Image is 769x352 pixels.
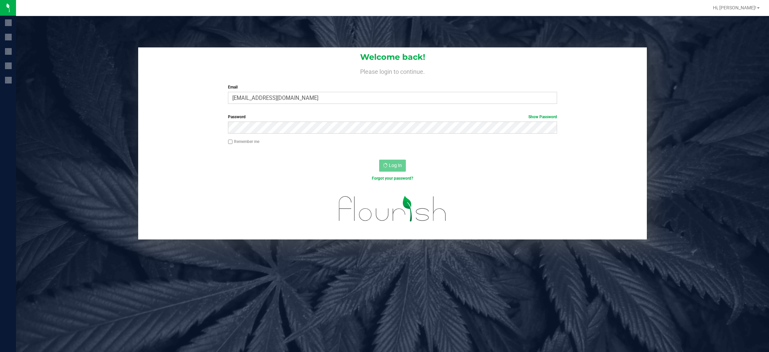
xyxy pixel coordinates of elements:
[138,67,647,75] h4: Please login to continue.
[379,160,406,172] button: Log In
[228,140,233,144] input: Remember me
[228,115,246,119] span: Password
[372,176,413,181] a: Forgot your password?
[138,53,647,61] h1: Welcome back!
[528,115,557,119] a: Show Password
[329,188,456,229] img: flourish_logo.svg
[228,139,259,145] label: Remember me
[713,5,756,10] span: Hi, [PERSON_NAME]!
[389,163,402,168] span: Log In
[228,84,557,90] label: Email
